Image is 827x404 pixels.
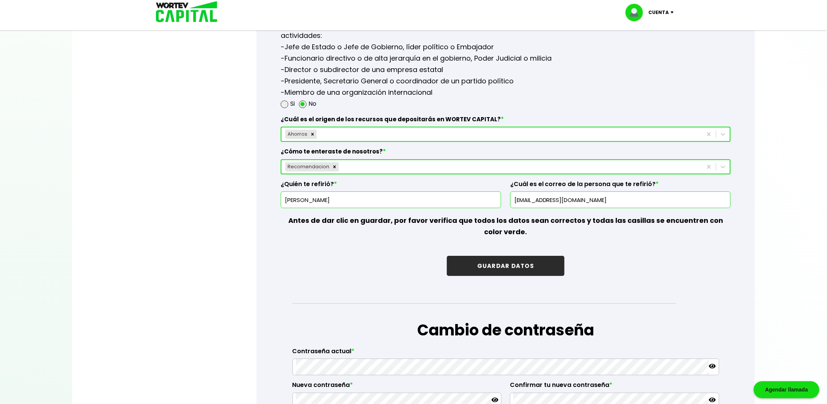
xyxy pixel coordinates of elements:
[288,216,723,236] b: Antes de dar clic en guardar, por favor verifica que todos los datos sean correctos y todas las c...
[510,381,719,393] label: Confirmar tu nueva contraseña
[330,162,339,171] div: Remove Recomendacion
[669,11,679,14] img: icon-down
[281,116,731,127] label: ¿Cuál es el origen de los recursos que depositarás en WORTEV CAPITAL?
[510,180,731,192] label: ¿Cuál es el correo de la persona que te refirió?
[308,130,317,139] div: Remove Ahorros
[292,348,719,359] label: Contraseña actual
[292,319,719,341] h1: Cambio de contraseña
[447,256,564,276] button: GUARDAR DATOS
[648,7,669,18] p: Cuenta
[281,148,731,159] label: ¿Cómo te enteraste de nosotros?
[285,130,308,139] div: Ahorros
[281,41,731,98] p: -Jefe de Estado o Jefe de Gobierno, líder político o Embajador -Funcionario directivo o de alta j...
[754,381,819,398] div: Agendar llamada
[281,180,501,192] label: ¿Quién te refirió?
[514,192,727,208] input: inversionista@gmail.com
[308,98,316,110] label: No
[292,381,502,393] label: Nueva contraseña
[285,162,330,171] div: Recomendacion
[626,4,648,21] img: profile-image
[290,98,295,110] label: Si
[284,192,498,208] input: Nombre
